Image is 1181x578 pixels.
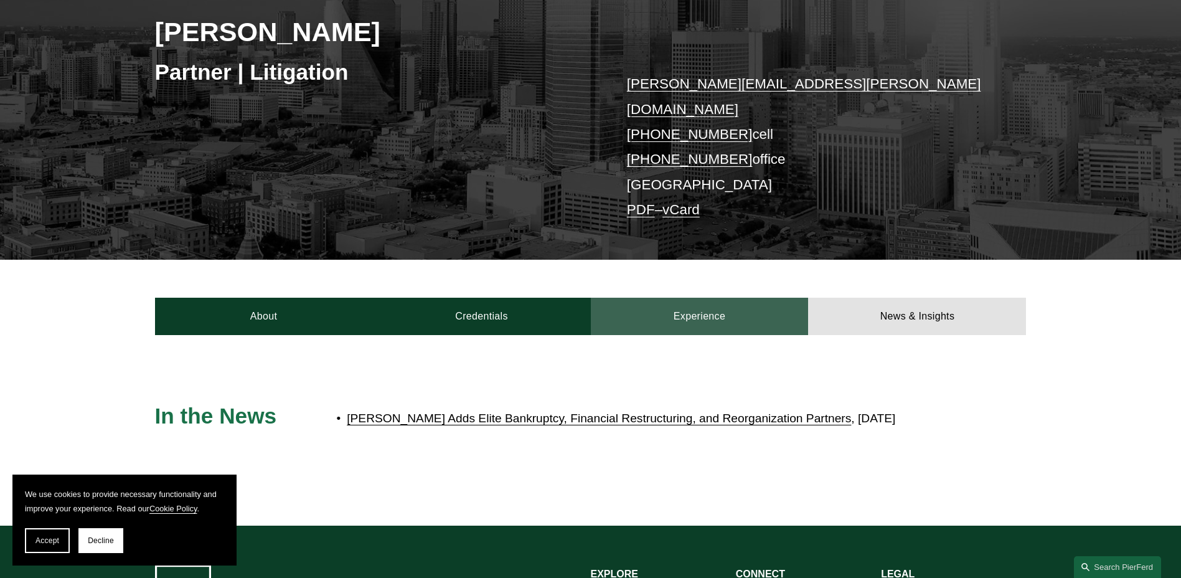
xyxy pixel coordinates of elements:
[373,298,591,335] a: Credentials
[149,504,197,513] a: Cookie Policy
[662,202,700,217] a: vCard
[12,475,237,566] section: Cookie banner
[347,412,851,425] a: [PERSON_NAME] Adds Elite Bankruptcy, Financial Restructuring, and Reorganization Partners
[155,16,591,48] h2: [PERSON_NAME]
[155,59,591,86] h3: Partner | Litigation
[1074,556,1161,578] a: Search this site
[25,528,70,553] button: Accept
[155,298,373,335] a: About
[627,126,753,142] a: [PHONE_NUMBER]
[35,536,59,545] span: Accept
[78,528,123,553] button: Decline
[155,404,277,428] span: In the News
[627,202,655,217] a: PDF
[88,536,114,545] span: Decline
[808,298,1026,335] a: News & Insights
[627,76,981,116] a: [PERSON_NAME][EMAIL_ADDRESS][PERSON_NAME][DOMAIN_NAME]
[627,151,753,167] a: [PHONE_NUMBER]
[627,72,990,222] p: cell office [GEOGRAPHIC_DATA] –
[591,298,809,335] a: Experience
[347,408,917,430] p: , [DATE]
[25,487,224,516] p: We use cookies to provide necessary functionality and improve your experience. Read our .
